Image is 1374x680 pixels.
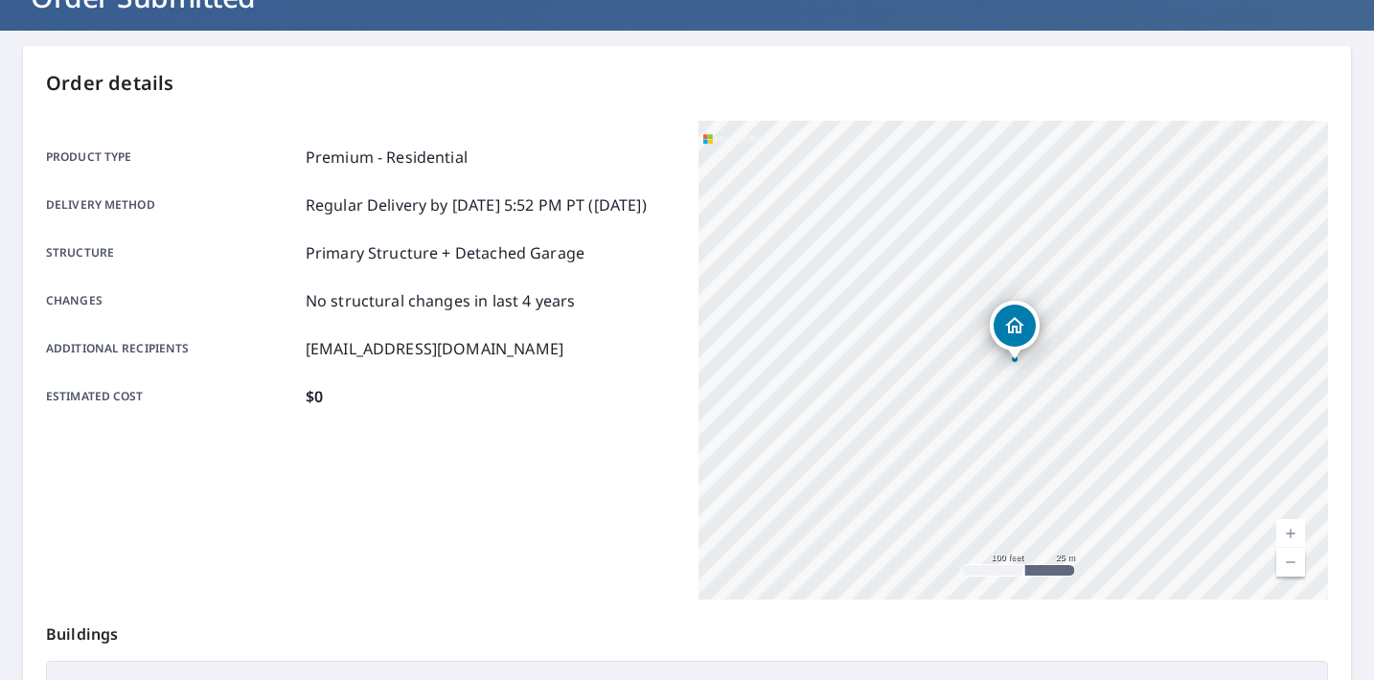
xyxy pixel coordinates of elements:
p: Order details [46,69,1328,98]
p: Primary Structure + Detached Garage [306,241,584,264]
p: Premium - Residential [306,146,468,169]
a: Current Level 18, Zoom In [1276,519,1305,548]
p: Regular Delivery by [DATE] 5:52 PM PT ([DATE]) [306,193,647,216]
p: [EMAIL_ADDRESS][DOMAIN_NAME] [306,337,563,360]
p: No structural changes in last 4 years [306,289,576,312]
p: $0 [306,385,323,408]
p: Structure [46,241,298,264]
p: Delivery method [46,193,298,216]
p: Changes [46,289,298,312]
p: Product type [46,146,298,169]
p: Buildings [46,600,1328,661]
p: Additional recipients [46,337,298,360]
p: Estimated cost [46,385,298,408]
a: Current Level 18, Zoom Out [1276,548,1305,577]
div: Dropped pin, building 1, Residential property, 1706 N 25th St Richmond, VA 23223 [990,301,1040,360]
